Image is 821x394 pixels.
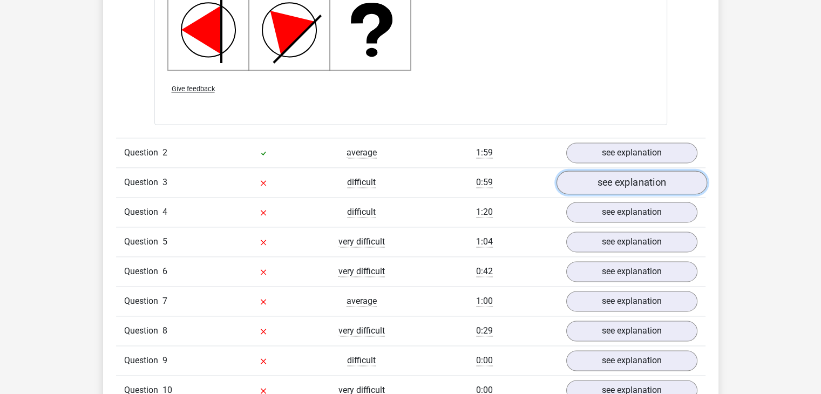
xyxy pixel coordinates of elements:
span: difficult [347,177,376,188]
a: see explanation [566,232,697,252]
a: see explanation [566,261,697,282]
span: very difficult [338,266,385,277]
span: 1:20 [476,207,493,218]
span: 5 [162,236,167,247]
span: 1:04 [476,236,493,247]
span: difficult [347,355,376,366]
span: 0:59 [476,177,493,188]
span: 0:42 [476,266,493,277]
span: very difficult [338,325,385,336]
span: 6 [162,266,167,276]
span: 7 [162,296,167,306]
span: 3 [162,177,167,187]
span: Question [124,235,162,248]
span: Question [124,206,162,219]
span: difficult [347,207,376,218]
span: very difficult [338,236,385,247]
a: see explanation [566,142,697,163]
span: 2 [162,147,167,158]
span: Give feedback [172,85,215,93]
span: Question [124,265,162,278]
span: 8 [162,325,167,336]
span: 1:00 [476,296,493,307]
span: 4 [162,207,167,217]
span: 0:29 [476,325,493,336]
span: 0:00 [476,355,493,366]
a: see explanation [566,202,697,222]
a: see explanation [556,171,707,194]
span: Question [124,295,162,308]
span: average [347,296,377,307]
span: Question [124,176,162,189]
a: see explanation [566,350,697,371]
span: 1:59 [476,147,493,158]
a: see explanation [566,321,697,341]
span: Question [124,324,162,337]
span: Question [124,146,162,159]
a: see explanation [566,291,697,311]
span: 9 [162,355,167,365]
span: Question [124,354,162,367]
span: average [347,147,377,158]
